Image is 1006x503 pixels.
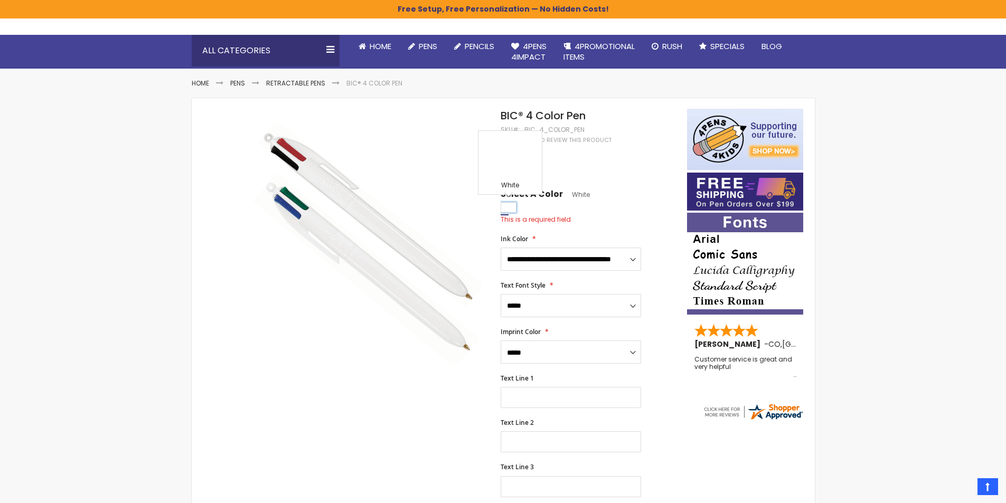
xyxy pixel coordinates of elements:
[192,79,209,88] a: Home
[764,339,860,349] span: - ,
[643,35,691,58] a: Rush
[400,35,446,58] a: Pens
[501,125,520,134] strong: SKU
[687,213,803,315] img: font-personalization-examples
[230,79,245,88] a: Pens
[702,414,804,423] a: 4pens.com certificate URL
[501,327,541,336] span: Imprint Color
[370,41,391,52] span: Home
[694,339,764,349] span: [PERSON_NAME]
[563,41,635,62] span: 4PROMOTIONAL ITEMS
[501,202,516,213] div: White
[761,41,782,52] span: Blog
[501,108,586,123] span: BIC® 4 Color Pen
[687,109,803,170] img: 4pens 4 kids
[501,234,528,243] span: Ink Color
[662,41,682,52] span: Rush
[687,173,803,211] img: Free shipping on orders over $199
[501,215,676,224] div: This is a required field.
[446,35,503,58] a: Pencils
[691,35,753,58] a: Specials
[511,41,547,62] span: 4Pens 4impact
[501,462,534,471] span: Text Line 3
[501,281,546,290] span: Text Font Style
[702,402,804,421] img: 4pens.com widget logo
[782,339,860,349] span: [GEOGRAPHIC_DATA]
[350,35,400,58] a: Home
[710,41,745,52] span: Specials
[481,181,539,192] div: White
[465,41,494,52] span: Pencils
[346,79,402,88] li: BIC® 4 Color Pen
[192,35,340,67] div: All Categories
[501,374,534,383] span: Text Line 1
[694,356,797,378] div: Customer service is great and very helpful
[419,41,437,52] span: Pens
[768,339,781,349] span: CO
[501,188,563,203] span: Select A Color
[563,190,590,199] span: White
[246,124,487,365] img: bic_4_color_side_1.jpg
[753,35,791,58] a: Blog
[524,126,585,134] div: bic_4_color_pen
[266,79,325,88] a: Retractable Pens
[501,136,612,144] a: Be the first to review this product
[501,418,534,427] span: Text Line 2
[555,35,643,69] a: 4PROMOTIONALITEMS
[503,35,555,69] a: 4Pens4impact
